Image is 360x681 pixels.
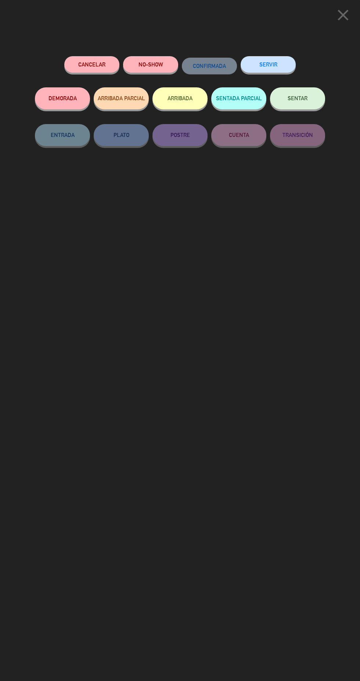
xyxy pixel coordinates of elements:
button: CUENTA [211,124,266,146]
span: ARRIBADA PARCIAL [98,95,145,101]
button: DEMORADA [35,87,90,109]
button: SENTADA PARCIAL [211,87,266,109]
button: CONFIRMADA [182,58,237,74]
i: close [334,6,352,24]
button: SENTAR [270,87,325,109]
button: PLATO [94,124,149,146]
span: SENTAR [288,95,307,101]
button: POSTRE [152,124,208,146]
button: ARRIBADA PARCIAL [94,87,149,109]
button: close [332,6,354,27]
button: NO-SHOW [123,56,178,73]
button: ENTRADA [35,124,90,146]
span: CONFIRMADA [193,63,226,69]
button: TRANSICIÓN [270,124,325,146]
button: ARRIBADA [152,87,208,109]
button: Cancelar [64,56,119,73]
button: SERVIR [241,56,296,73]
